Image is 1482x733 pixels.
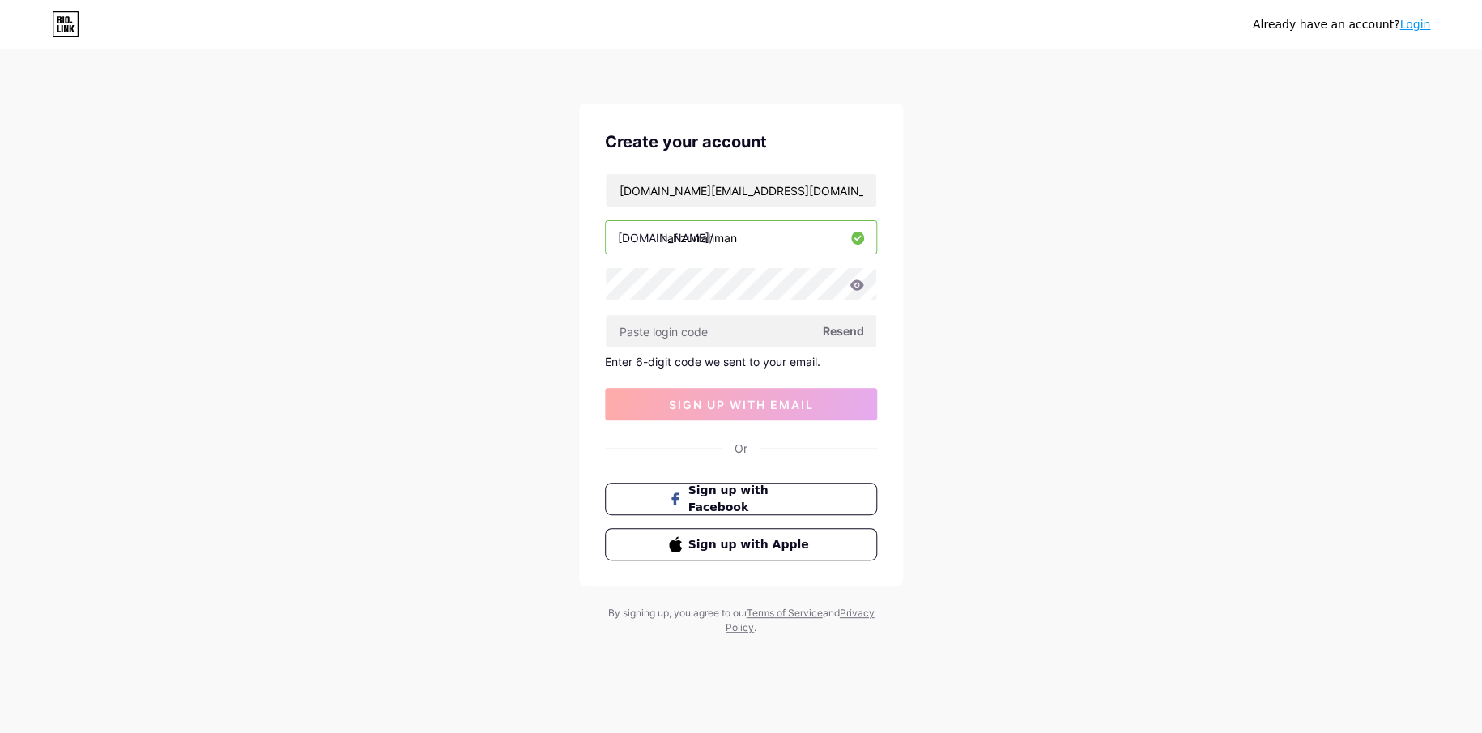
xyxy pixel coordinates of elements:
input: Paste login code [606,315,876,347]
a: Login [1399,18,1430,31]
div: Create your account [605,130,877,154]
div: [DOMAIN_NAME]/ [618,229,713,246]
div: Or [735,440,747,457]
span: Sign up with Facebook [688,482,814,516]
span: sign up with email [669,398,814,411]
button: sign up with email [605,388,877,420]
div: Enter 6-digit code we sent to your email. [605,355,877,369]
span: Sign up with Apple [688,536,814,553]
div: By signing up, you agree to our and . [603,606,879,635]
input: username [606,221,876,254]
button: Sign up with Apple [605,528,877,560]
a: Terms of Service [747,607,823,619]
span: Resend [823,322,864,339]
input: Email [606,174,876,207]
button: Sign up with Facebook [605,483,877,515]
div: Already have an account? [1253,16,1430,33]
